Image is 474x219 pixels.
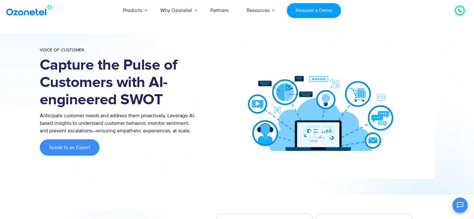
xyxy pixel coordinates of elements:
[453,198,468,213] button: Open chat
[40,112,198,135] p: Anticipate customer needs and address them proactively. Leverage AI-based insights to understand ...
[40,139,99,156] a: Speak to an Expert
[40,47,84,53] span: Voice of Customer
[40,57,198,109] h1: Capture the Pulse of Customers with AI-engineered SWOT
[287,3,341,18] a: Request a Demo
[49,145,90,150] span: Speak to an Expert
